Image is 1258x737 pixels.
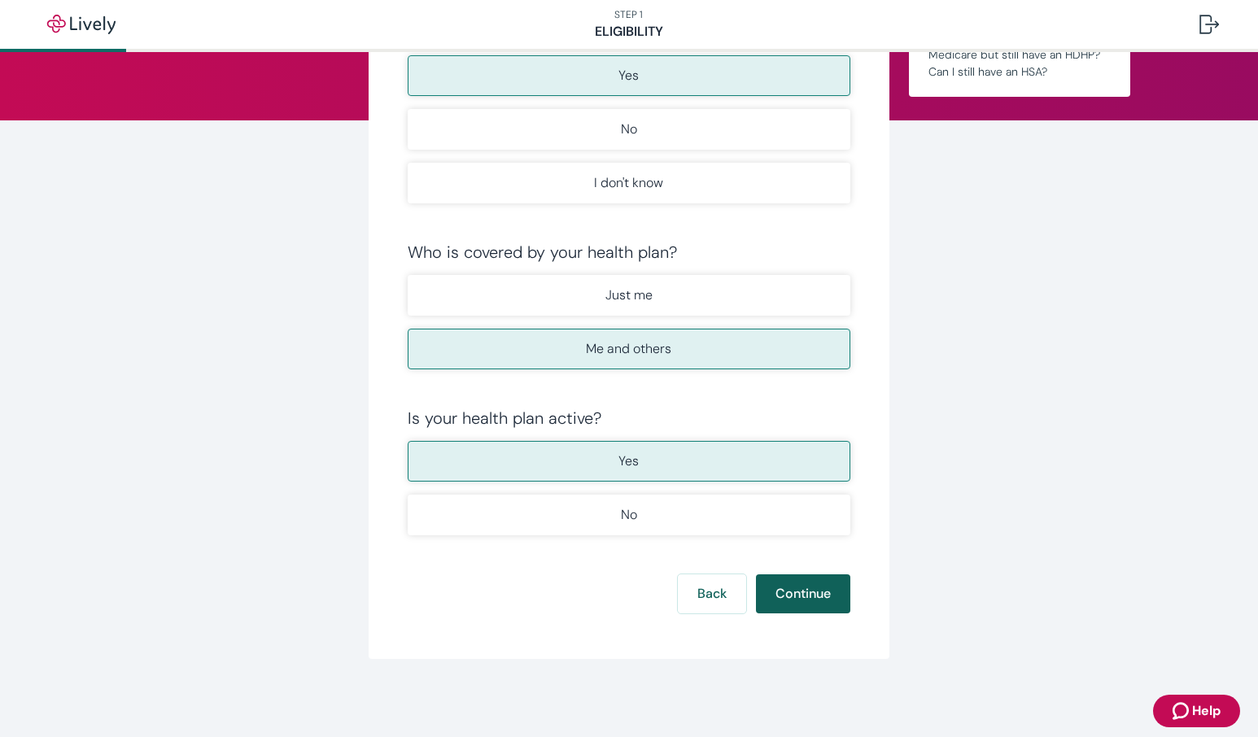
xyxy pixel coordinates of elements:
p: Yes [618,66,639,85]
p: No [621,120,637,139]
button: Yes [408,55,850,96]
p: No [621,505,637,525]
div: Who is covered by your health plan? [408,242,850,262]
button: Back [678,574,746,613]
img: Lively [36,15,127,34]
button: Me and others [408,329,850,369]
p: Just me [605,286,653,305]
button: No [408,495,850,535]
button: Continue [756,574,850,613]
p: Me and others [586,339,671,359]
p: I don't know [594,173,663,193]
button: I don't know [408,163,850,203]
button: Zendesk support iconHelp [1153,695,1240,727]
button: Log out [1186,5,1232,44]
span: Help [1192,701,1221,721]
summary: What happens if I am enrolled in Medicare but still have an HDHP? Can I still have an HSA? [922,26,1117,84]
button: Yes [408,441,850,482]
button: No [408,109,850,150]
p: Yes [618,451,639,471]
button: Just me [408,275,850,316]
div: Is your health plan active? [408,408,850,428]
svg: Zendesk support icon [1173,701,1192,721]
